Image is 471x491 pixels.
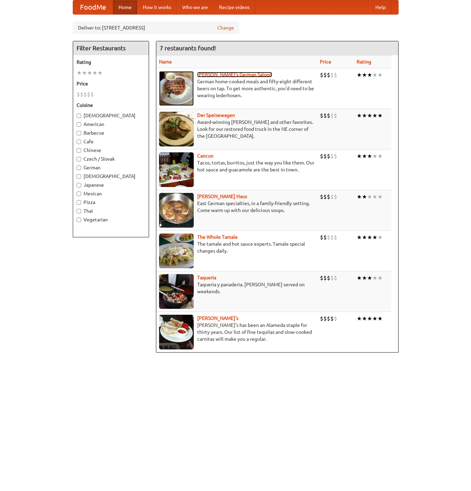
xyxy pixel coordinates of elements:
[197,234,238,240] b: The Whole Tamale
[159,159,314,173] p: Tacos, tortas, burritos, just the way you like them. Our hot sauce and guacamole are the best in ...
[73,41,149,55] h4: Filter Restaurants
[159,315,194,349] img: pedros.jpg
[323,152,327,160] li: $
[159,322,314,342] p: [PERSON_NAME]'s has been an Alameda staple for thirty years. Our list of fine tequilas and slow-c...
[197,315,238,321] b: [PERSON_NAME]'s
[77,102,145,109] h5: Cuisine
[377,152,383,160] li: ★
[77,80,145,87] h5: Price
[320,59,331,65] a: Price
[334,112,337,119] li: $
[197,72,272,77] a: [PERSON_NAME]'s German Saloon
[77,181,145,188] label: Japanese
[320,71,323,79] li: $
[323,274,327,282] li: $
[159,78,314,99] p: German home-cooked meals and fifty-eight different beers on tap. To get more authentic, you'd nee...
[177,0,213,14] a: Who we are
[320,112,323,119] li: $
[197,194,247,199] a: [PERSON_NAME] Haus
[372,112,377,119] li: ★
[357,152,362,160] li: ★
[77,91,80,98] li: $
[82,69,87,77] li: ★
[334,193,337,201] li: $
[159,234,194,268] img: wholetamale.jpg
[77,112,145,119] label: [DEMOGRAPHIC_DATA]
[327,274,330,282] li: $
[367,234,372,241] li: ★
[197,275,216,280] a: Taqueria
[77,139,81,144] input: Cafe
[367,152,372,160] li: ★
[320,234,323,241] li: $
[323,193,327,201] li: $
[197,112,235,118] a: Der Speisewagen
[330,193,334,201] li: $
[77,192,81,196] input: Mexican
[372,274,377,282] li: ★
[327,234,330,241] li: $
[77,173,145,180] label: [DEMOGRAPHIC_DATA]
[334,71,337,79] li: $
[372,315,377,322] li: ★
[77,148,81,153] input: Chinese
[217,24,234,31] a: Change
[77,190,145,197] label: Mexican
[320,315,323,322] li: $
[160,45,216,51] ng-pluralize: 7 restaurants found!
[377,71,383,79] li: ★
[159,200,314,214] p: East German specialties, in a family-friendly setting. Come warm up with our delicious soups.
[377,193,383,201] li: ★
[87,69,92,77] li: ★
[330,315,334,322] li: $
[327,112,330,119] li: $
[92,69,97,77] li: ★
[327,315,330,322] li: $
[372,234,377,241] li: ★
[357,315,362,322] li: ★
[77,131,81,135] input: Barbecue
[159,71,194,106] img: esthers.jpg
[327,71,330,79] li: $
[334,315,337,322] li: $
[87,91,90,98] li: $
[362,112,367,119] li: ★
[77,216,145,223] label: Vegetarian
[367,274,372,282] li: ★
[320,152,323,160] li: $
[362,152,367,160] li: ★
[77,208,145,214] label: Thai
[362,315,367,322] li: ★
[73,0,113,14] a: FoodMe
[97,69,103,77] li: ★
[330,274,334,282] li: $
[323,71,327,79] li: $
[197,153,213,159] a: Cancun
[367,112,372,119] li: ★
[320,274,323,282] li: $
[77,138,145,145] label: Cafe
[362,71,367,79] li: ★
[362,193,367,201] li: ★
[330,152,334,160] li: $
[330,112,334,119] li: $
[372,71,377,79] li: ★
[77,164,145,171] label: German
[213,0,255,14] a: Recipe videos
[84,91,87,98] li: $
[77,200,81,205] input: Pizza
[357,59,371,65] a: Rating
[367,193,372,201] li: ★
[159,274,194,309] img: taqueria.jpg
[372,193,377,201] li: ★
[330,71,334,79] li: $
[159,152,194,187] img: cancun.jpg
[77,166,81,170] input: German
[77,122,81,127] input: American
[77,209,81,213] input: Thai
[327,152,330,160] li: $
[334,152,337,160] li: $
[362,274,367,282] li: ★
[77,199,145,206] label: Pizza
